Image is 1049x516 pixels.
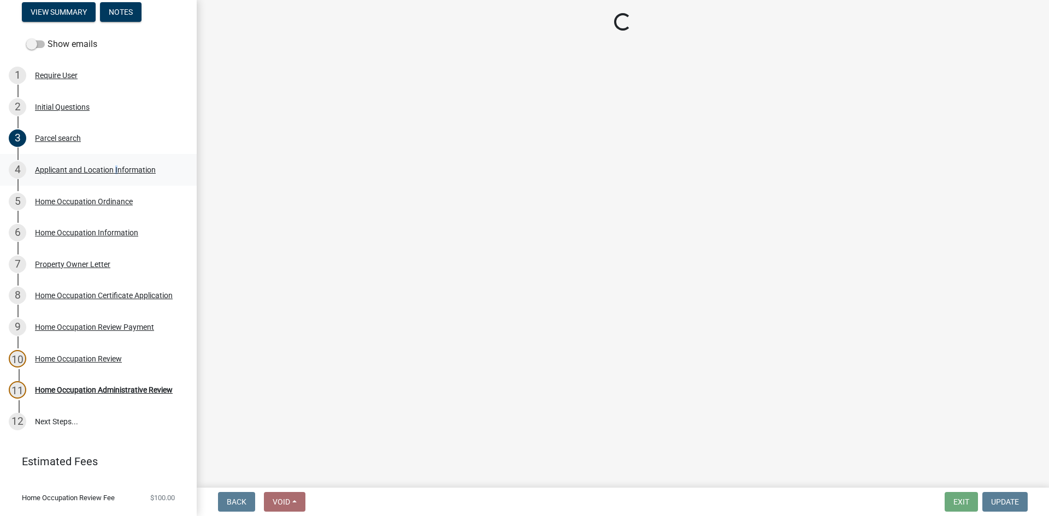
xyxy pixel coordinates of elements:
div: 8 [9,287,26,304]
div: 12 [9,413,26,430]
div: 6 [9,224,26,241]
label: Show emails [26,38,97,51]
div: 3 [9,129,26,147]
div: Home Occupation Administrative Review [35,386,173,394]
span: $100.00 [150,494,175,501]
div: 7 [9,256,26,273]
button: View Summary [22,2,96,22]
div: Parcel search [35,134,81,142]
button: Update [982,492,1028,512]
div: 11 [9,381,26,399]
div: 5 [9,193,26,210]
div: Applicant and Location Information [35,166,156,174]
div: 2 [9,98,26,116]
span: Home Occupation Review Fee [22,494,115,501]
div: Home Occupation Ordinance [35,198,133,205]
span: Update [991,497,1019,506]
button: Back [218,492,255,512]
div: Home Occupation Review Payment [35,323,154,331]
div: 1 [9,67,26,84]
div: 9 [9,318,26,336]
div: 4 [9,161,26,179]
button: Notes [100,2,142,22]
wm-modal-confirm: Summary [22,9,96,17]
div: Require User [35,72,78,79]
wm-modal-confirm: Notes [100,9,142,17]
a: Estimated Fees [9,450,179,472]
div: 10 [9,350,26,367]
button: Exit [945,492,978,512]
div: Home Occupation Certificate Application [35,292,173,299]
div: Property Owner Letter [35,260,110,268]
div: Home Occupation Information [35,229,138,236]
div: Initial Questions [35,103,90,111]
span: Void [273,497,290,506]
span: Back [227,497,246,506]
button: Void [264,492,305,512]
div: Home Occupation Review [35,355,122,363]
